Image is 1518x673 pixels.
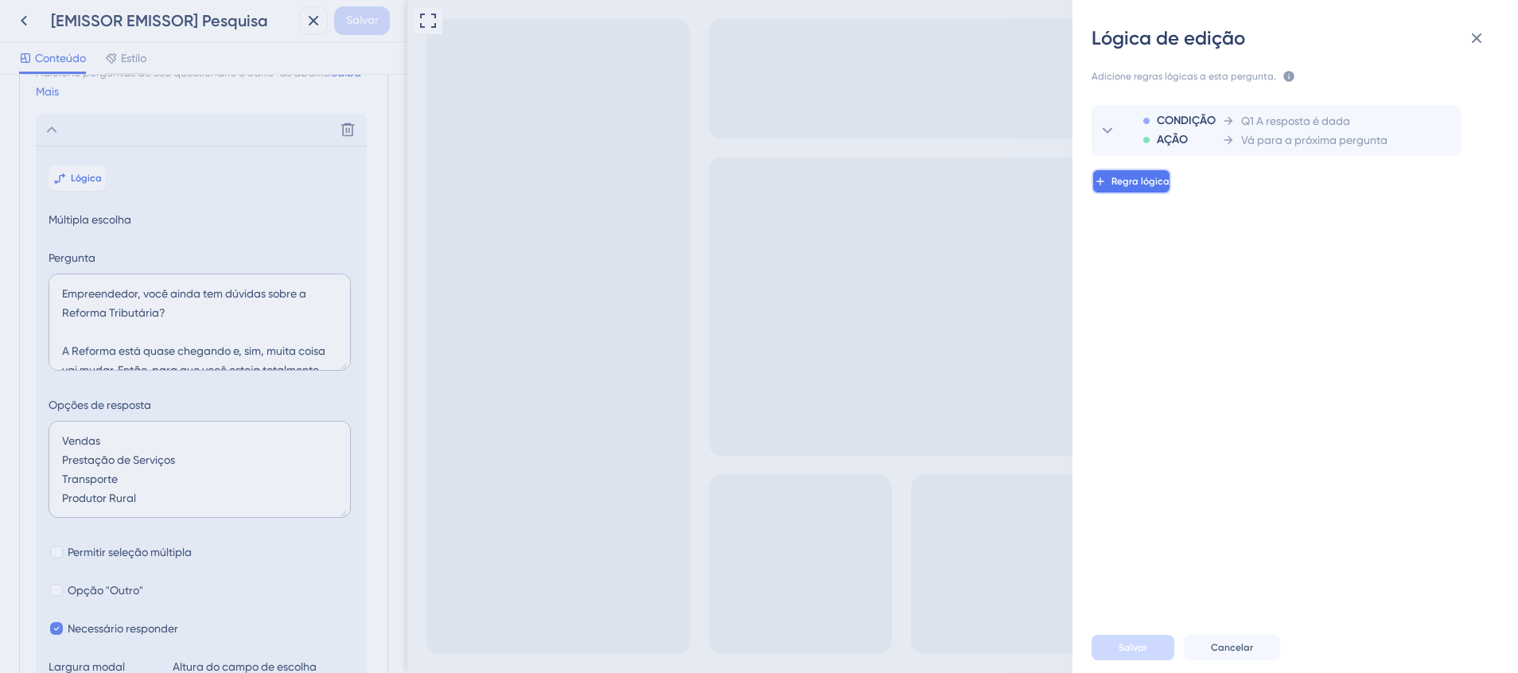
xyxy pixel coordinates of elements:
[1092,25,1499,51] div: Lógica de edição
[1157,111,1216,130] span: CONDIÇÃO
[45,560,104,576] label: Transporte
[45,595,125,611] label: Produtor Rural
[1119,641,1147,654] span: Salvar
[1092,70,1276,86] span: Adicione regras lógicas a esta pergunta.
[1241,130,1388,150] span: Vá para a próxima pergunta
[1092,169,1171,194] button: Regra lógica
[1157,130,1188,150] span: AÇÃO
[1211,641,1253,654] span: Cancelar
[45,490,86,506] label: Vendas
[13,484,329,617] div: radio group
[13,484,329,643] div: Multiple choices rating
[1184,635,1280,660] button: Cancelar
[45,525,168,541] label: Prestação de Serviços
[1092,635,1174,660] button: Salvar
[1111,175,1170,188] span: Regra lógica
[737,19,1079,641] iframe: UserGuiding Survey
[1241,111,1350,130] span: Q1 A resposta é dada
